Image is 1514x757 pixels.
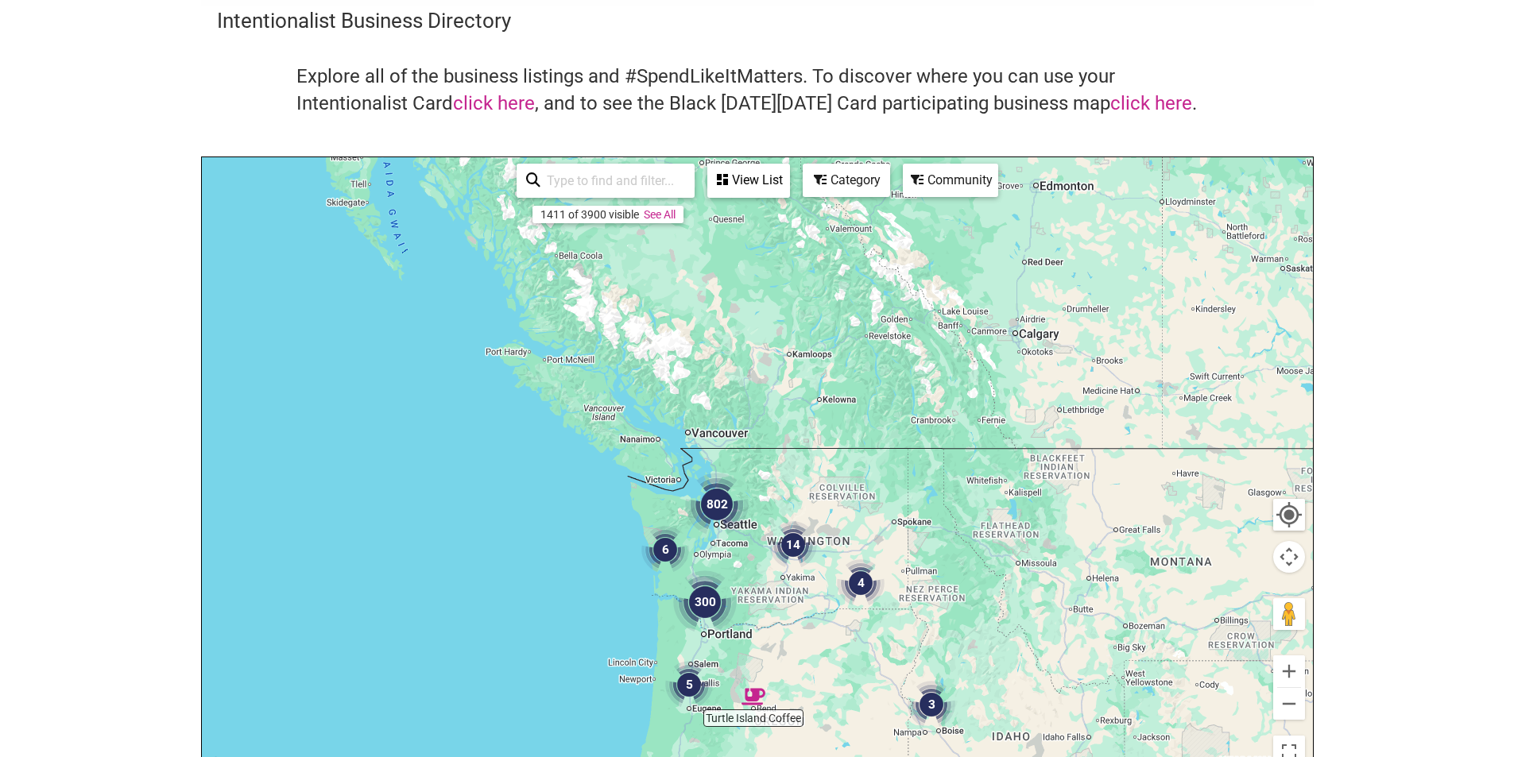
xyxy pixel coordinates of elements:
[1273,655,1305,687] button: Zoom in
[296,64,1218,117] h4: Explore all of the business listings and #SpendLikeItMatters. To discover where you can use your ...
[804,165,889,195] div: Category
[1110,92,1192,114] a: click here
[837,559,885,607] div: 4
[742,685,765,709] div: Turtle Island Coffee
[908,681,955,728] div: 3
[540,165,685,196] input: Type to find and filter...
[1273,598,1305,630] button: Drag Pegman onto the map to open Street View
[453,92,535,114] a: click here
[641,526,689,574] div: 6
[769,521,817,569] div: 14
[685,473,749,536] div: 802
[217,6,1298,35] h3: Intentionalist Business Directory
[709,165,788,195] div: View List
[665,661,713,709] div: 5
[1273,541,1305,573] button: Map camera controls
[540,208,639,221] div: 1411 of 3900 visible
[1273,499,1305,531] button: Your Location
[517,164,695,198] div: Type to search and filter
[803,164,890,197] div: Filter by category
[673,570,737,634] div: 300
[904,165,997,195] div: Community
[1273,688,1305,720] button: Zoom out
[644,208,676,221] a: See All
[903,164,998,197] div: Filter by Community
[707,164,790,198] div: See a list of the visible businesses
